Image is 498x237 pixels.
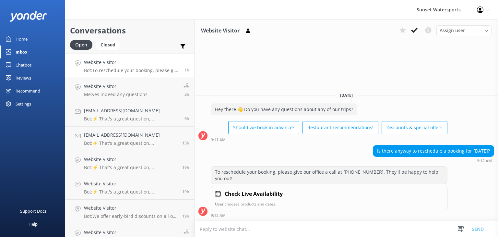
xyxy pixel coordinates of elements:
[16,84,40,97] div: Recommend
[228,121,299,134] button: Should we book in advance?
[70,40,92,50] div: Open
[211,138,226,142] strong: 9:11 AM
[373,145,494,156] div: Is there anyway to reschedule a booking for [DATE]?
[211,214,226,218] strong: 9:12 AM
[84,213,177,219] p: Bot: We offer early-bird discounts on all of our morning trips! When you book directly with us, w...
[84,229,124,236] h4: Website Visitor
[382,121,447,134] button: Discounts & special offers
[16,71,31,84] div: Reviews
[84,59,180,66] h4: Website Visitor
[201,27,240,35] h3: Website Visitor
[16,45,28,58] div: Inbox
[96,41,124,48] a: Closed
[84,92,148,97] p: Me: yes indeed any questions
[182,189,189,194] span: Sep 26 2025 02:09pm (UTC -05:00) America/Cancun
[84,140,177,146] p: Bot: ⚡ That's a great question, unfortunately I do not know the answer. I'm going to reach out to...
[182,140,189,146] span: Sep 26 2025 08:20pm (UTC -05:00) America/Cancun
[215,201,443,207] p: User chooses products and dates.
[436,25,492,36] div: Assign User
[84,180,177,187] h4: Website Visitor
[10,11,47,22] img: yonder-white-logo.png
[182,213,189,219] span: Sep 26 2025 02:08pm (UTC -05:00) America/Cancun
[84,116,180,122] p: Bot: ⚡ That's a great question, unfortunately I do not know the answer. I'm going to reach out to...
[84,156,177,163] h4: Website Visitor
[336,93,357,98] span: [DATE]
[29,218,38,231] div: Help
[84,165,177,170] p: Bot: ⚡ That's a great question, unfortunately I do not know the answer. I'm going to reach out to...
[184,67,189,73] span: Sep 27 2025 08:12am (UTC -05:00) America/Cancun
[84,131,177,139] h4: [EMAIL_ADDRESS][DOMAIN_NAME]
[20,205,46,218] div: Support Docs
[477,159,492,163] strong: 9:12 AM
[211,167,447,184] div: To reschedule your booking, please give our office a call at [PHONE_NUMBER]. They'll be happy to ...
[84,189,177,195] p: Bot: ⚡ That's a great question, unfortunately I do not know the answer. I'm going to reach out to...
[84,107,180,114] h4: [EMAIL_ADDRESS][DOMAIN_NAME]
[16,32,28,45] div: Home
[182,165,189,170] span: Sep 26 2025 02:09pm (UTC -05:00) America/Cancun
[65,175,194,200] a: Website VisitorBot:⚡ That's a great question, unfortunately I do not know the answer. I'm going t...
[96,40,120,50] div: Closed
[16,97,31,110] div: Settings
[440,27,465,34] span: Assign user
[225,190,283,198] h4: Check Live Availability
[184,92,189,97] span: Sep 27 2025 07:30am (UTC -05:00) America/Cancun
[70,41,96,48] a: Open
[373,158,494,163] div: Sep 27 2025 08:12am (UTC -05:00) America/Cancun
[65,102,194,127] a: [EMAIL_ADDRESS][DOMAIN_NAME]Bot:⚡ That's a great question, unfortunately I do not know the answer...
[65,54,194,78] a: Website VisitorBot:To reschedule your booking, please give our office a call at [PHONE_NUMBER]. T...
[65,200,194,224] a: Website VisitorBot:We offer early-bird discounts on all of our morning trips! When you book direc...
[211,137,447,142] div: Sep 27 2025 08:11am (UTC -05:00) America/Cancun
[65,151,194,175] a: Website VisitorBot:⚡ That's a great question, unfortunately I do not know the answer. I'm going t...
[65,127,194,151] a: [EMAIL_ADDRESS][DOMAIN_NAME]Bot:⚡ That's a great question, unfortunately I do not know the answer...
[84,68,180,73] p: Bot: To reschedule your booking, please give our office a call at [PHONE_NUMBER]. They'll be happ...
[84,205,177,212] h4: Website Visitor
[16,58,31,71] div: Chatbot
[211,104,357,115] div: Hey there 👋 Do you have any questions about any of our trips?
[70,24,189,37] h2: Conversations
[184,116,189,121] span: Sep 27 2025 02:57am (UTC -05:00) America/Cancun
[211,213,447,218] div: Sep 27 2025 08:12am (UTC -05:00) America/Cancun
[84,83,148,90] h4: Website Visitor
[65,78,194,102] a: Website VisitorMe:yes indeed any questions2h
[302,121,378,134] button: Restaurant recommendations!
